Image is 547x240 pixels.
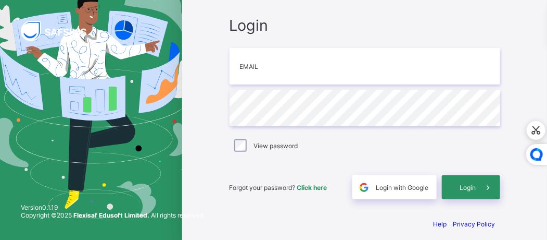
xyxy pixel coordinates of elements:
[297,184,327,191] a: Click here
[254,142,298,150] label: View password
[453,220,495,228] a: Privacy Policy
[358,182,370,194] img: google.396cfc9801f0270233282035f929180a.svg
[21,203,205,211] span: Version 0.1.19
[434,220,447,228] a: Help
[21,211,205,219] span: Copyright © 2025 All rights reserved.
[376,184,429,191] span: Login with Google
[230,184,327,191] span: Forgot your password?
[73,211,149,219] strong: Flexisaf Edusoft Limited.
[230,16,500,34] span: Login
[460,184,476,191] span: Login
[21,21,99,41] img: SAFSIMS Logo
